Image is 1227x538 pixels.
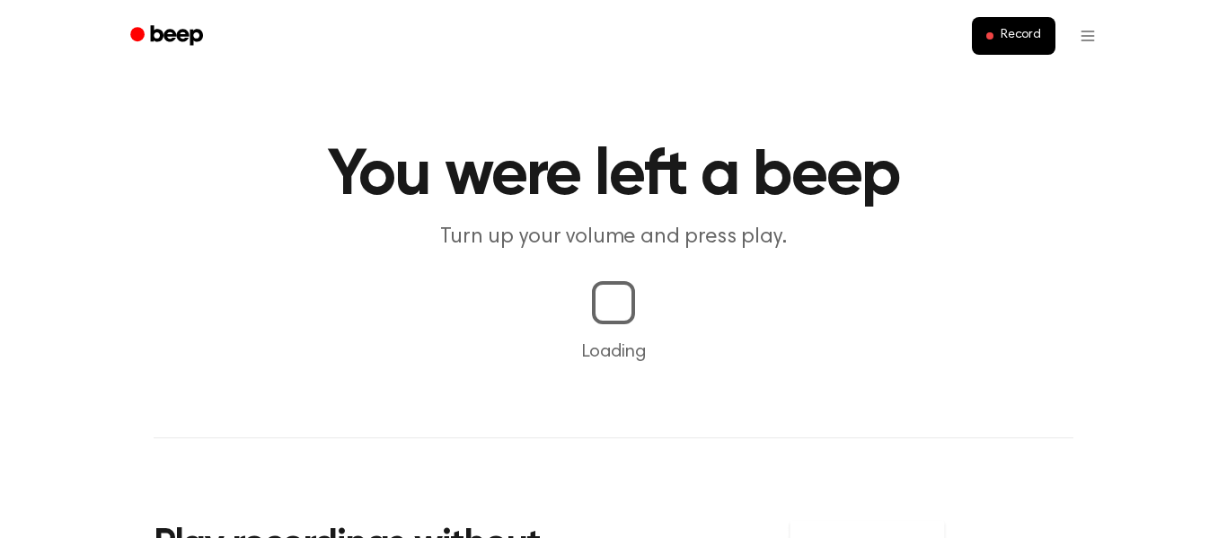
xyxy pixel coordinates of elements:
button: Record [972,17,1055,55]
button: Open menu [1066,14,1109,57]
p: Loading [22,339,1205,366]
h1: You were left a beep [154,144,1073,208]
a: Beep [118,19,219,54]
p: Turn up your volume and press play. [269,223,958,252]
span: Record [1001,28,1041,44]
